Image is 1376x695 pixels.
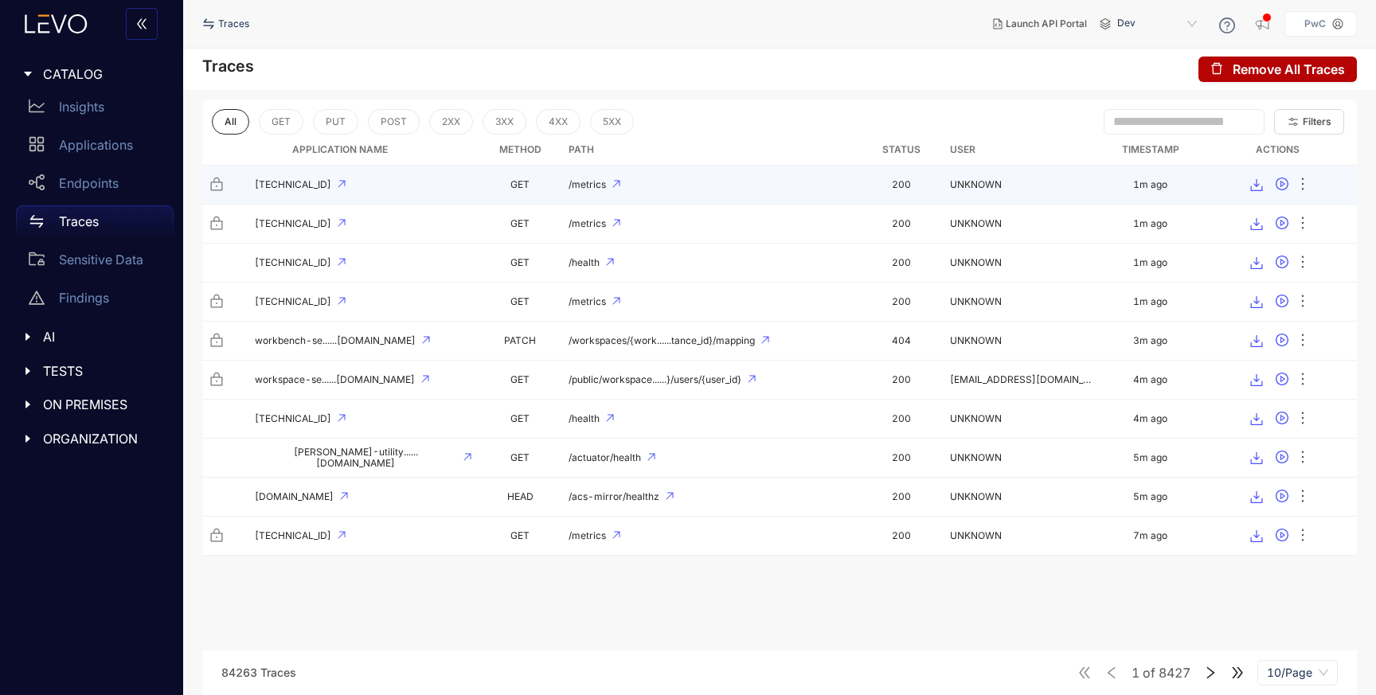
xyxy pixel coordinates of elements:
[16,205,174,244] a: Traces
[1276,334,1288,348] span: play-circle
[59,176,119,190] p: Endpoints
[1295,523,1311,549] button: ellipsis
[255,335,416,346] span: workbench-se......[DOMAIN_NAME]
[1117,11,1200,37] span: Dev
[859,478,944,517] td: 200
[1295,250,1311,275] button: ellipsis
[950,373,1115,385] span: [EMAIL_ADDRESS][DOMAIN_NAME]
[212,109,249,135] button: All
[43,364,161,378] span: TESTS
[1295,484,1311,510] button: ellipsis
[1276,178,1288,192] span: play-circle
[22,365,33,377] span: caret-right
[1133,452,1167,463] div: 5m ago
[1230,666,1245,680] span: double-right
[859,439,944,478] td: 200
[313,109,358,135] button: PUT
[1269,406,1295,431] button: play-circle
[950,529,1002,541] span: UNKNOWN
[510,256,530,268] span: GET
[1276,529,1288,543] span: play-circle
[326,116,346,127] span: PUT
[1295,176,1311,194] span: ellipsis
[950,217,1002,229] span: UNKNOWN
[603,116,621,127] span: 5XX
[944,135,1103,166] th: User
[1198,57,1357,82] button: deleteRemove All Traces
[950,295,1002,307] span: UNKNOWN
[590,109,634,135] button: 5XX
[1303,116,1331,127] span: Filters
[202,18,218,30] span: swap
[859,322,944,361] td: 404
[504,334,536,346] span: PATCH
[549,116,568,127] span: 4XX
[1295,445,1311,470] button: ellipsis
[859,517,944,556] td: 200
[1295,488,1311,506] span: ellipsis
[950,334,1002,346] span: UNKNOWN
[510,451,530,463] span: GET
[22,68,33,80] span: caret-right
[859,166,944,205] td: 200
[1133,374,1167,385] div: 4m ago
[255,179,331,190] span: [TECHNICAL_ID]
[1133,413,1167,424] div: 4m ago
[22,331,33,342] span: caret-right
[59,100,104,114] p: Insights
[1276,412,1288,426] span: play-circle
[950,490,1002,502] span: UNKNOWN
[1133,218,1167,229] div: 1m ago
[255,447,457,469] span: [PERSON_NAME]-utility......[DOMAIN_NAME]
[1276,490,1288,504] span: play-circle
[259,109,303,135] button: GET
[1269,523,1295,549] button: play-circle
[381,116,407,127] span: POST
[59,252,143,267] p: Sensitive Data
[859,135,944,166] th: Status
[1269,211,1295,236] button: play-circle
[510,529,530,541] span: GET
[569,413,600,424] span: /health
[859,361,944,400] td: 200
[510,217,530,229] span: GET
[1295,289,1311,314] button: ellipsis
[126,8,158,40] button: double-left
[255,218,331,229] span: [TECHNICAL_ID]
[1133,530,1167,541] div: 7m ago
[569,296,606,307] span: /metrics
[255,491,334,502] span: [DOMAIN_NAME]
[16,129,174,167] a: Applications
[1132,666,1190,680] span: of
[1295,332,1311,350] span: ellipsis
[16,91,174,129] a: Insights
[1269,445,1295,470] button: play-circle
[569,218,606,229] span: /metrics
[859,283,944,322] td: 200
[1159,666,1190,680] span: 8427
[859,244,944,283] td: 200
[1133,179,1167,190] div: 1m ago
[16,167,174,205] a: Endpoints
[255,257,331,268] span: [TECHNICAL_ID]
[255,296,331,307] span: [TECHNICAL_ID]
[43,67,161,81] span: CATALOG
[510,373,530,385] span: GET
[59,138,133,152] p: Applications
[43,397,161,412] span: ON PREMISES
[569,257,600,268] span: /health
[59,214,99,228] p: Traces
[1133,335,1167,346] div: 3m ago
[29,290,45,306] span: warning
[478,135,562,166] th: Method
[950,256,1002,268] span: UNKNOWN
[10,320,174,353] div: AI
[59,291,109,305] p: Findings
[10,422,174,455] div: ORGANIZATION
[218,18,249,29] span: Traces
[569,452,641,463] span: /actuator/health
[1295,367,1311,392] button: ellipsis
[950,412,1002,424] span: UNKNOWN
[1210,62,1223,76] span: delete
[510,295,530,307] span: GET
